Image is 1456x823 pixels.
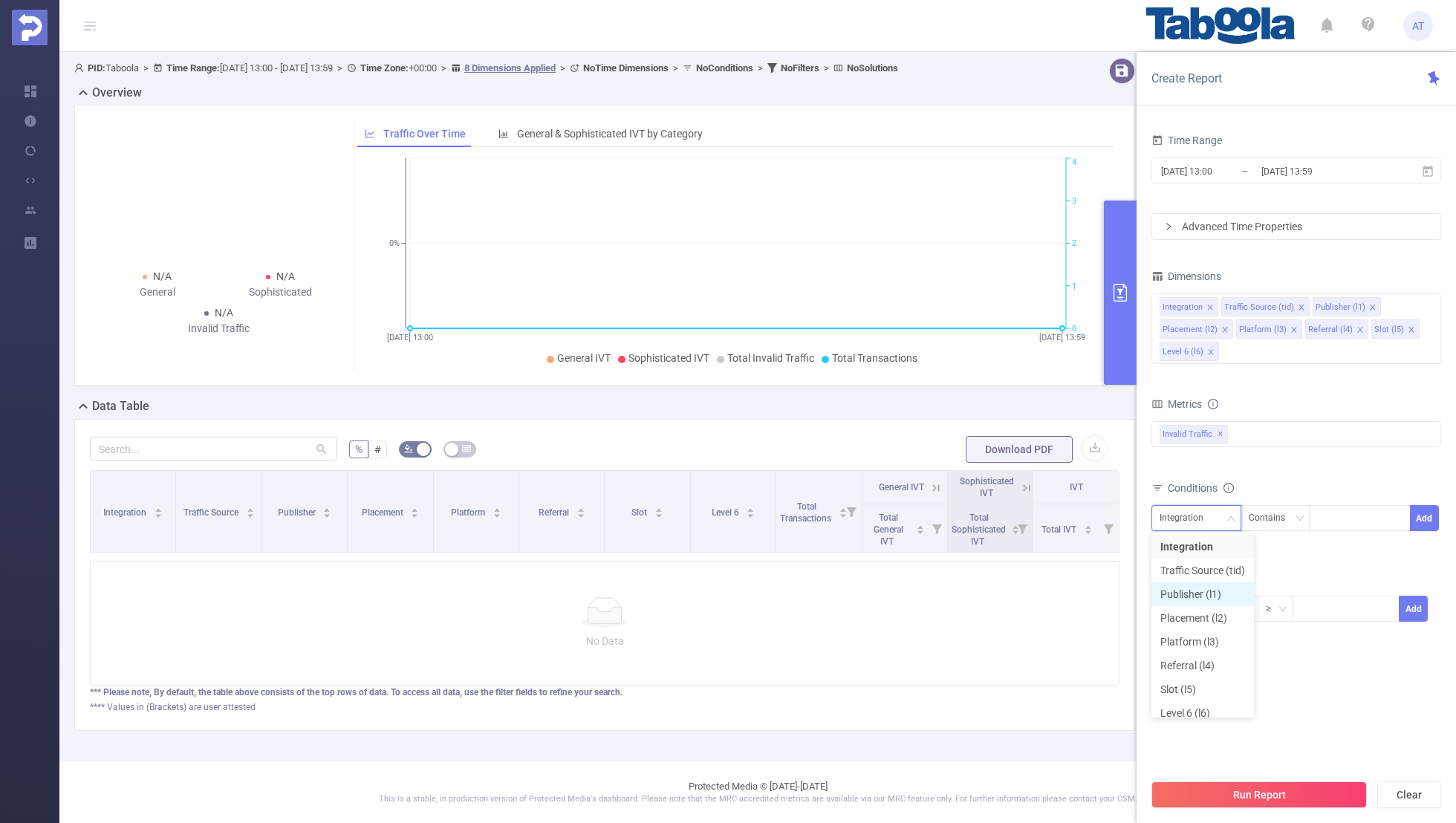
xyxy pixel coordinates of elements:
i: icon: caret-up [411,506,419,510]
span: Conditions [1168,482,1234,494]
span: Sophisticated IVT [960,476,1014,498]
div: Sort [246,506,255,515]
i: icon: close [1369,304,1377,313]
div: Sort [410,506,419,515]
i: icon: line-chart [365,129,375,139]
i: icon: table [462,444,471,453]
span: > [669,62,683,74]
b: No Filters [781,62,819,74]
div: **** Values in (Brackets) are user attested [90,700,1119,714]
span: Integration [103,507,149,518]
div: Traffic Source (tid) [1224,298,1294,317]
i: icon: caret-down [323,512,331,516]
span: # [374,443,381,455]
i: icon: caret-up [576,506,585,510]
span: IVT [1070,482,1083,492]
li: Referral (l4) [1305,319,1368,339]
span: Sophisticated IVT [628,352,709,364]
i: icon: caret-down [576,512,585,516]
span: > [437,62,451,74]
span: Total IVT [1041,524,1079,535]
li: Integration [1160,297,1218,316]
i: icon: info-circle [1208,399,1218,409]
i: icon: caret-down [747,512,755,516]
i: icon: caret-up [917,523,925,527]
span: Total Transactions [780,501,833,524]
i: icon: caret-down [411,512,419,516]
tspan: 1 [1072,282,1076,291]
b: No Solutions [847,62,898,74]
input: End date [1260,161,1380,181]
b: No Conditions [696,62,753,74]
li: Platform (l3) [1151,630,1254,654]
span: > [753,62,767,74]
li: Traffic Source (tid) [1151,559,1254,582]
div: Sort [746,506,755,515]
tspan: [DATE] 13:59 [1039,333,1085,342]
i: Filter menu [1012,504,1033,552]
i: icon: caret-down [1011,528,1019,533]
span: Placement [362,507,406,518]
i: Filter menu [1098,504,1119,552]
span: Publisher [278,507,318,518]
span: General IVT [557,352,611,364]
li: Traffic Source (tid) [1221,297,1310,316]
span: Total Sophisticated IVT [952,513,1006,547]
i: icon: down [1278,605,1287,615]
li: Platform (l3) [1236,319,1302,339]
li: Integration [1151,535,1254,559]
span: Metrics [1151,398,1202,410]
u: 8 Dimensions Applied [464,62,556,74]
div: Sophisticated [219,284,342,300]
div: Platform (l3) [1239,320,1287,339]
input: Search... [90,437,337,461]
i: icon: caret-up [493,506,501,510]
tspan: 4 [1072,158,1076,168]
li: Publisher (l1) [1151,582,1254,606]
i: icon: user [74,63,88,73]
i: icon: right [1164,222,1173,231]
h2: Overview [92,84,142,102]
div: Sort [916,523,925,532]
span: N/A [215,307,233,319]
span: Dimensions [1151,270,1221,282]
tspan: 0% [389,239,400,249]
span: Traffic Over Time [383,128,466,140]
i: icon: info-circle [1223,483,1234,493]
div: Contains [1249,506,1296,530]
i: icon: close [1408,326,1415,335]
h2: Data Table [92,397,149,415]
div: Referral (l4) [1308,320,1353,339]
span: N/A [153,270,172,282]
i: icon: down [1296,514,1304,524]
span: Invalid Traffic [1160,425,1228,444]
span: Time Range [1151,134,1222,146]
i: icon: caret-up [1011,523,1019,527]
i: icon: caret-up [323,506,331,510]
div: Publisher (l1) [1316,298,1365,317]
i: icon: close [1207,348,1215,357]
span: > [139,62,153,74]
span: N/A [276,270,295,282]
p: No Data [103,633,1107,649]
div: General [96,284,219,300]
tspan: [DATE] 13:00 [387,333,433,342]
i: icon: bar-chart [498,129,509,139]
p: This is a stable, in production version of Protected Media's dashboard. Please note that the MRC ... [97,793,1419,806]
div: Sort [1011,523,1020,532]
b: Time Zone: [360,62,409,74]
span: Create Report [1151,71,1222,85]
i: icon: caret-up [246,506,254,510]
div: Placement (l2) [1163,320,1218,339]
div: Sort [493,506,501,515]
i: icon: bg-colors [404,444,413,453]
b: No Time Dimensions [583,62,669,74]
b: PID: [88,62,105,74]
i: icon: caret-down [1084,528,1092,533]
span: > [819,62,833,74]
div: Sort [1084,523,1093,532]
span: % [355,443,363,455]
i: icon: caret-down [155,512,163,516]
tspan: 3 [1072,196,1076,206]
span: Referral [539,507,571,518]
